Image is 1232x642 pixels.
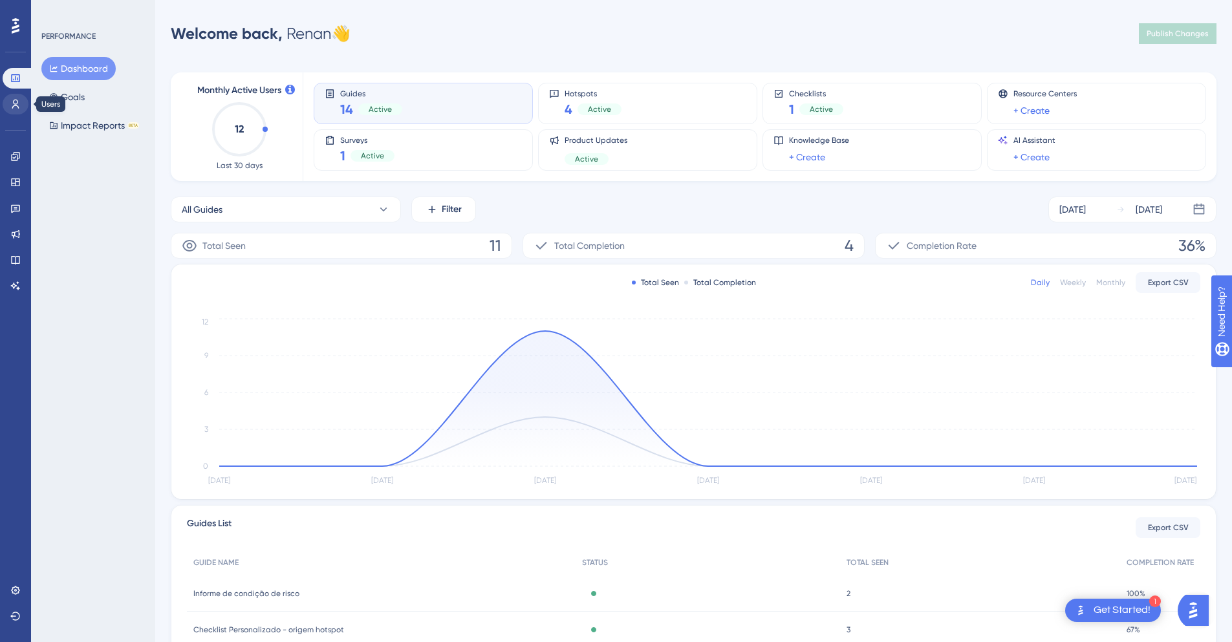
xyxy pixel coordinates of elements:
[565,89,621,98] span: Hotspots
[197,83,281,98] span: Monthly Active Users
[1013,89,1077,99] span: Resource Centers
[582,557,608,568] span: STATUS
[30,3,81,19] span: Need Help?
[1139,23,1216,44] button: Publish Changes
[847,588,850,599] span: 2
[845,235,854,256] span: 4
[193,625,344,635] span: Checklist Personalizado - origem hotspot
[1096,277,1125,288] div: Monthly
[202,238,246,253] span: Total Seen
[202,317,208,326] tspan: 12
[847,557,889,568] span: TOTAL SEEN
[1060,277,1086,288] div: Weekly
[789,135,849,145] span: Knowledge Base
[340,89,402,98] span: Guides
[340,147,345,165] span: 1
[41,85,92,109] button: Goals
[789,89,843,98] span: Checklists
[1149,595,1161,607] div: 1
[1023,476,1045,485] tspan: [DATE]
[789,149,825,165] a: + Create
[1178,235,1205,256] span: 36%
[340,135,394,144] span: Surveys
[588,104,611,114] span: Active
[411,197,476,222] button: Filter
[171,197,401,222] button: All Guides
[1136,202,1162,217] div: [DATE]
[187,516,232,539] span: Guides List
[204,351,208,360] tspan: 9
[217,160,263,171] span: Last 30 days
[204,388,208,397] tspan: 6
[684,277,756,288] div: Total Completion
[371,476,393,485] tspan: [DATE]
[575,154,598,164] span: Active
[1178,591,1216,630] iframe: UserGuiding AI Assistant Launcher
[127,122,139,129] div: BETA
[810,104,833,114] span: Active
[208,476,230,485] tspan: [DATE]
[41,31,96,41] div: PERFORMANCE
[847,625,850,635] span: 3
[1148,277,1189,288] span: Export CSV
[1013,103,1050,118] a: + Create
[632,277,679,288] div: Total Seen
[565,100,572,118] span: 4
[1031,277,1050,288] div: Daily
[193,557,239,568] span: GUIDE NAME
[1136,517,1200,538] button: Export CSV
[442,202,462,217] span: Filter
[490,235,501,256] span: 11
[1136,272,1200,293] button: Export CSV
[235,123,244,135] text: 12
[340,100,353,118] span: 14
[554,238,625,253] span: Total Completion
[1094,603,1151,617] div: Get Started!
[1127,557,1194,568] span: COMPLETION RATE
[41,57,116,80] button: Dashboard
[361,151,384,161] span: Active
[534,476,556,485] tspan: [DATE]
[193,588,299,599] span: Informe de condição de risco
[182,202,222,217] span: All Guides
[1147,28,1209,39] span: Publish Changes
[907,238,977,253] span: Completion Rate
[1013,135,1055,145] span: AI Assistant
[171,24,283,43] span: Welcome back,
[41,114,147,137] button: Impact ReportsBETA
[1073,603,1088,618] img: launcher-image-alternative-text
[1127,625,1140,635] span: 67%
[860,476,882,485] tspan: [DATE]
[1174,476,1196,485] tspan: [DATE]
[1065,599,1161,622] div: Open Get Started! checklist, remaining modules: 1
[1148,522,1189,533] span: Export CSV
[369,104,392,114] span: Active
[789,100,794,118] span: 1
[1013,149,1050,165] a: + Create
[565,135,627,145] span: Product Updates
[204,425,208,434] tspan: 3
[1127,588,1145,599] span: 100%
[1059,202,1086,217] div: [DATE]
[171,23,351,44] div: Renan 👋
[203,462,208,471] tspan: 0
[697,476,719,485] tspan: [DATE]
